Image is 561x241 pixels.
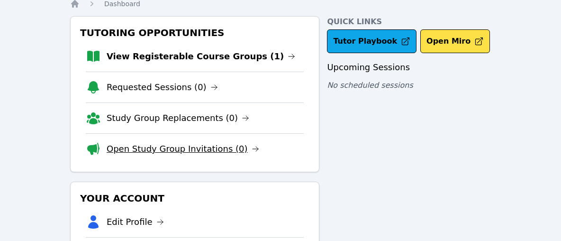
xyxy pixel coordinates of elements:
h3: Upcoming Sessions [327,61,491,74]
button: Open Miro [420,29,490,53]
a: Tutor Playbook [327,29,416,53]
a: Edit Profile [107,215,164,229]
h3: Your Account [78,190,311,207]
a: View Registerable Course Groups (1) [107,50,295,63]
a: Open Study Group Invitations (0) [107,142,259,156]
a: Requested Sessions (0) [107,81,218,94]
h3: Tutoring Opportunities [78,24,311,41]
h4: Quick Links [327,16,491,28]
span: No scheduled sessions [327,81,413,90]
a: Study Group Replacements (0) [107,111,249,125]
